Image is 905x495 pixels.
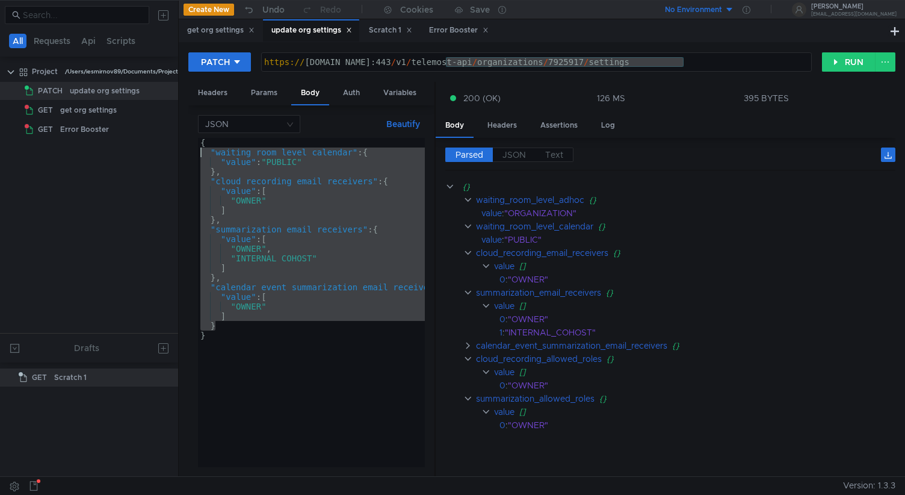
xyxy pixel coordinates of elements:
[188,52,251,72] button: PATCH
[9,34,26,48] button: All
[504,207,879,220] div: "ORGANIZATION"
[499,313,895,326] div: :
[333,82,369,104] div: Auth
[672,339,886,352] div: {}
[499,419,895,432] div: :
[38,101,53,119] span: GET
[499,326,502,339] div: 1
[65,63,178,81] div: /Users/iesmirnov89/Documents/Project
[519,260,880,273] div: []
[508,379,879,392] div: "OWNER"
[504,233,879,246] div: "PUBLIC"
[481,207,895,220] div: :
[60,101,117,119] div: get org settings
[508,273,879,286] div: "OWNER"
[499,419,505,432] div: 0
[429,24,489,37] div: Error Booster
[606,286,884,299] div: {}
[476,286,601,299] div: summarization_email_receivers
[481,233,502,246] div: value
[811,12,897,16] div: [EMAIL_ADDRESS][DOMAIN_NAME]
[519,405,880,419] div: []
[187,24,255,37] div: get org settings
[201,55,230,69] div: PATCH
[476,352,602,366] div: cloud_recording_allowed_roles
[589,193,883,207] div: {}
[478,114,527,137] div: Headers
[494,299,514,313] div: value
[494,366,514,379] div: value
[476,392,595,405] div: summarization_allowed_roles
[476,246,608,260] div: cloud_recording_email_receivers
[456,149,483,160] span: Parsed
[436,114,474,138] div: Body
[607,352,884,366] div: {}
[481,233,895,246] div: :
[476,193,584,207] div: waiting_room_level_adhoc
[811,4,897,10] div: [PERSON_NAME]
[744,93,789,104] div: 395 BYTES
[184,4,234,16] button: Create New
[822,52,876,72] button: RUN
[519,366,880,379] div: []
[505,326,879,339] div: "INTERNAL_COHOST"
[271,24,352,37] div: update org settings
[293,1,350,19] button: Redo
[531,114,587,137] div: Assertions
[32,369,47,387] span: GET
[262,2,285,17] div: Undo
[32,63,58,81] div: Project
[430,82,470,104] div: Other
[599,392,883,405] div: {}
[103,34,139,48] button: Scripts
[54,369,87,387] div: Scratch 1
[38,82,63,100] span: PATCH
[369,24,412,37] div: Scratch 1
[78,34,99,48] button: Api
[320,2,341,17] div: Redo
[499,379,895,392] div: :
[508,313,879,326] div: "OWNER"
[545,149,563,160] span: Text
[591,114,625,137] div: Log
[499,326,895,339] div: :
[400,2,433,17] div: Cookies
[665,4,722,16] div: No Environment
[234,1,293,19] button: Undo
[381,117,425,131] button: Beautify
[188,82,237,104] div: Headers
[463,180,879,193] div: {}
[499,273,895,286] div: :
[843,477,895,494] span: Version: 1.3.3
[519,299,880,313] div: []
[291,82,329,105] div: Body
[481,207,502,220] div: value
[502,149,526,160] span: JSON
[508,419,879,432] div: "OWNER"
[30,34,74,48] button: Requests
[476,339,667,352] div: calendar_event_summarization_email_receivers
[494,405,514,419] div: value
[499,273,505,286] div: 0
[23,8,142,22] input: Search...
[597,93,625,104] div: 126 MS
[499,313,505,326] div: 0
[60,120,109,139] div: Error Booster
[463,92,501,105] span: 200 (OK)
[70,82,140,100] div: update org settings
[499,379,505,392] div: 0
[494,260,514,273] div: value
[38,120,53,139] span: GET
[598,220,883,233] div: {}
[613,246,884,260] div: {}
[241,82,287,104] div: Params
[374,82,426,104] div: Variables
[470,5,490,14] div: Save
[476,220,593,233] div: waiting_room_level_calendar
[74,341,99,355] div: Drafts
